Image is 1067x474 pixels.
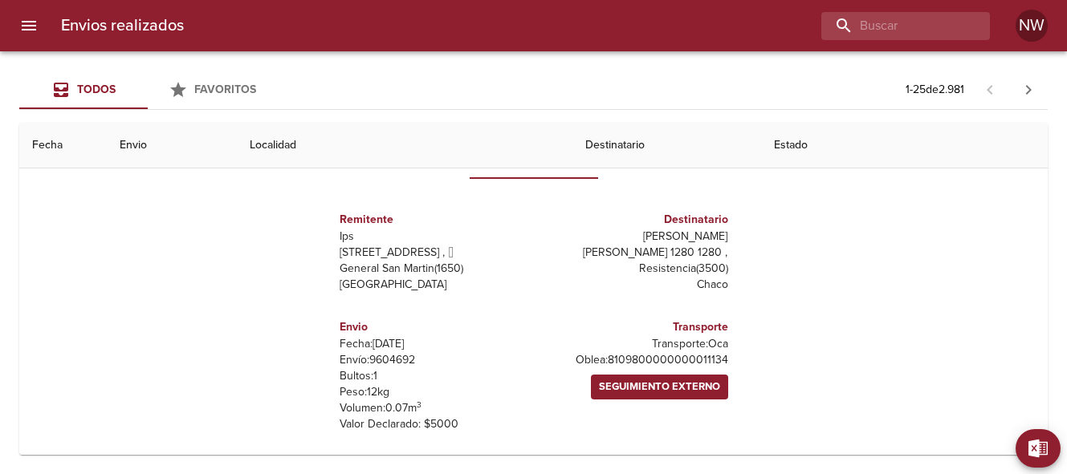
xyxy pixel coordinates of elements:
[1016,10,1048,42] div: NW
[417,399,422,410] sup: 3
[540,245,728,261] p: [PERSON_NAME] 1280 1280 ,
[821,12,963,40] input: buscar
[1009,71,1048,109] span: Pagina siguiente
[540,229,728,245] p: [PERSON_NAME]
[340,229,527,245] p: Ips
[340,261,527,277] p: General San Martin ( 1650 )
[19,71,276,109] div: Tabs Envios
[237,123,572,168] th: Localidad
[340,368,527,384] p: Bultos: 1
[540,211,728,229] h6: Destinatario
[340,245,527,261] p: [STREET_ADDRESS] ,  
[1016,429,1061,468] button: Exportar Excel
[107,123,237,168] th: Envio
[591,375,728,399] a: Seguimiento Externo
[340,277,527,293] p: [GEOGRAPHIC_DATA]
[540,277,728,293] p: Chaco
[340,336,527,352] p: Fecha: [DATE]
[906,82,964,98] p: 1 - 25 de 2.981
[971,81,1009,97] span: Pagina anterior
[340,384,527,400] p: Peso: 12 kg
[572,123,761,168] th: Destinatario
[761,123,1048,168] th: Estado
[540,352,728,368] p: Oblea: 8109800000000011134
[340,416,527,432] p: Valor Declarado: $ 5000
[194,83,256,96] span: Favoritos
[1016,10,1048,42] div: Abrir información de usuario
[61,13,184,38] h6: Envios realizados
[340,400,527,416] p: Volumen: 0.07 m
[10,6,48,45] button: menu
[340,211,527,229] h6: Remitente
[77,83,116,96] span: Todos
[540,261,728,277] p: Resistencia ( 3500 )
[599,378,720,396] span: Seguimiento Externo
[540,336,728,352] p: Transporte: Oca
[340,318,527,336] h6: Envio
[540,318,728,336] h6: Transporte
[340,352,527,368] p: Envío: 9604692
[19,123,107,168] th: Fecha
